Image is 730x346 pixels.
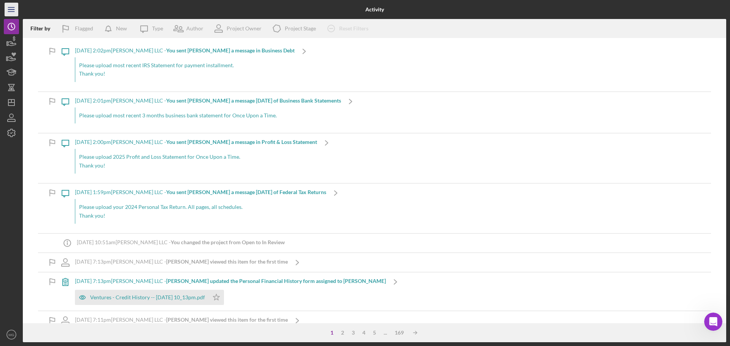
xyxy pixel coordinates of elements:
div: [DATE] 10:51am [PERSON_NAME] LLC - [77,239,285,245]
p: Please upload most recent IRS Statement for payment installment. [79,61,291,70]
p: Please upload your 2024 Personal Tax Return. All pages, all schedules. [79,203,322,211]
div: Recent messageProfile image for ChristinaHi [PERSON_NAME], When you add a checklist item to a pro... [8,102,144,142]
div: Archive a Project [11,210,141,224]
div: Update Permissions Settings [11,182,141,196]
div: Recent message [16,109,136,117]
b: You sent [PERSON_NAME] a message [DATE] of Federal Tax Returns [166,189,326,195]
div: Filter by [30,25,56,32]
button: Messages [51,237,101,267]
iframe: Intercom live chat [704,313,722,331]
a: [DATE] 2:01pm[PERSON_NAME] LLC -You sent [PERSON_NAME] a message [DATE] of Business Bank Statemen... [56,92,360,133]
b: You sent [PERSON_NAME] a message in Profit & Loss Statement [166,139,317,145]
div: [DATE] 2:02pm [PERSON_NAME] LLC - [75,47,295,54]
img: Profile image for Christina [110,12,125,27]
b: You sent [PERSON_NAME] a message in Business Debt [166,47,295,54]
div: [DATE] 7:13pm [PERSON_NAME] LLC - [75,278,386,284]
a: [DATE] 7:13pm[PERSON_NAME] LLC -[PERSON_NAME] updated the Personal Financial History form assigne... [56,272,405,311]
div: 5 [369,330,380,336]
div: New [116,21,127,36]
a: [DATE] 7:11pm[PERSON_NAME] LLC -[PERSON_NAME] viewed this item for the first time [56,311,307,330]
div: 1 [327,330,337,336]
button: New [101,21,135,36]
p: Thank you! [79,70,291,78]
p: How can we help? [15,80,137,93]
div: Close [131,12,144,26]
span: Help [121,256,133,261]
b: You sent [PERSON_NAME] a message [DATE] of Business Bank Statements [166,97,341,104]
a: [DATE] 1:59pm[PERSON_NAME] LLC -You sent [PERSON_NAME] a message [DATE] of Federal Tax ReturnsPle... [56,183,345,233]
img: Profile image for Christina [16,120,31,135]
span: Home [17,256,34,261]
div: Project Owner [227,25,262,32]
div: Ventures - Credit History -- [DATE] 10_13pm.pdf [90,294,205,300]
div: Archive a Project [16,213,127,221]
div: Pipeline and Forecast View [11,167,141,182]
div: [DATE] 2:00pm [PERSON_NAME] LLC - [75,139,317,145]
div: Author [186,25,203,32]
div: Reset Filters [339,21,368,36]
div: Type [152,25,163,32]
div: 2 [337,330,348,336]
b: [PERSON_NAME] viewed this item for the first time [166,258,288,265]
div: 3 [348,330,359,336]
span: Search for help [16,153,62,161]
p: Please upload most recent 3 months business bank statement for Once Upon a Time. [79,111,337,120]
b: [PERSON_NAME] viewed this item for the first time [166,316,288,323]
div: 4 [359,330,369,336]
div: Exporting Data [11,196,141,210]
p: Hi [PERSON_NAME] 👋 [15,54,137,80]
div: Flagged [75,21,93,36]
div: Pipeline and Forecast View [16,171,127,179]
a: [DATE] 7:13pm[PERSON_NAME] LLC -[PERSON_NAME] viewed this item for the first time [56,253,307,272]
div: [PERSON_NAME] [34,128,78,136]
a: [DATE] 2:00pm[PERSON_NAME] LLC -You sent [PERSON_NAME] a message in Profit & Loss StatementPlease... [56,133,336,183]
span: Messages [63,256,89,261]
div: [DATE] 1:59pm [PERSON_NAME] LLC - [75,189,326,195]
b: You changed the project from Open to In Review [171,239,285,245]
button: Help [102,237,152,267]
div: Update Permissions Settings [16,185,127,193]
div: [DATE] 7:13pm [PERSON_NAME] LLC - [75,259,288,265]
div: Profile image for ChristinaHi [PERSON_NAME], When you add a checklist item to a project, you can'... [8,114,144,142]
a: [DATE] 2:02pm[PERSON_NAME] LLC -You sent [PERSON_NAME] a message in Business DebtPlease upload mo... [56,42,314,92]
div: [DATE] 7:11pm [PERSON_NAME] LLC - [75,317,288,323]
text: MG [8,333,14,337]
p: Thank you! [79,161,313,170]
button: Ventures - Credit History -- [DATE] 10_13pm.pdf [75,290,224,305]
button: Search for help [11,149,141,164]
div: Project Stage [285,25,316,32]
b: [PERSON_NAME] updated the Personal Financial History form assigned to [PERSON_NAME] [166,278,386,284]
b: Activity [365,6,384,13]
div: • 22h ago [79,128,104,136]
button: Flagged [56,21,101,36]
p: Thank you! [79,212,322,220]
p: Please upload 2025 Profit and Loss Statement for Once Upon a Time. [79,153,313,161]
button: MG [4,327,19,342]
div: Exporting Data [16,199,127,207]
div: ... [380,330,391,336]
div: [DATE] 2:01pm [PERSON_NAME] LLC - [75,98,341,104]
button: Reset Filters [322,21,376,36]
div: 169 [391,330,408,336]
img: logo [15,14,27,27]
